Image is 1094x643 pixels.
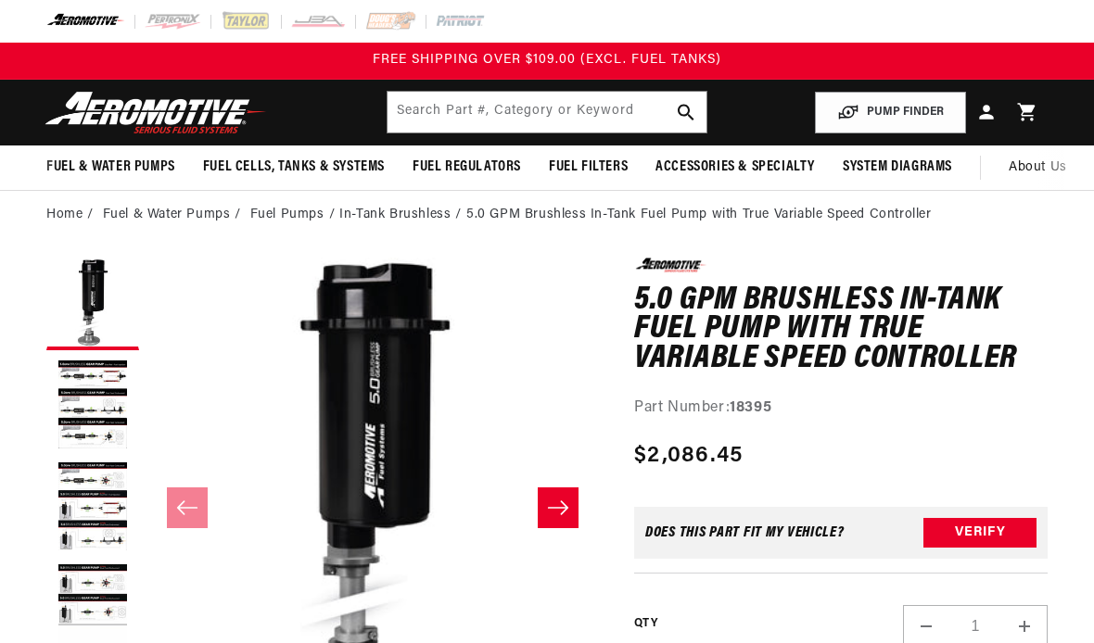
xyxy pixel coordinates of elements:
[538,487,579,528] button: Slide right
[46,258,139,350] button: Load image 1 in gallery view
[32,145,189,189] summary: Fuel & Water Pumps
[103,205,231,225] a: Fuel & Water Pumps
[923,518,1037,548] button: Verify
[46,205,1048,225] nav: breadcrumbs
[167,487,208,528] button: Slide left
[388,92,707,132] input: Search by Part Number, Category or Keyword
[995,145,1081,190] a: About Us
[634,397,1048,421] div: Part Number:
[815,92,966,133] button: PUMP FINDER
[645,525,845,540] div: Does This part fit My vehicle?
[466,205,932,225] li: 5.0 GPM Brushless In-Tank Fuel Pump with True Variable Speed Controller
[203,158,385,177] span: Fuel Cells, Tanks & Systems
[634,286,1048,374] h1: 5.0 GPM Brushless In-Tank Fuel Pump with True Variable Speed Controller
[399,145,535,189] summary: Fuel Regulators
[642,145,829,189] summary: Accessories & Specialty
[40,91,272,134] img: Aeromotive
[535,145,642,189] summary: Fuel Filters
[634,616,657,632] label: QTY
[189,145,399,189] summary: Fuel Cells, Tanks & Systems
[46,158,175,177] span: Fuel & Water Pumps
[46,461,139,554] button: Load image 3 in gallery view
[250,205,324,225] a: Fuel Pumps
[730,400,771,415] strong: 18395
[46,359,139,452] button: Load image 2 in gallery view
[843,158,952,177] span: System Diagrams
[46,205,83,225] a: Home
[829,145,966,189] summary: System Diagrams
[655,158,815,177] span: Accessories & Specialty
[549,158,628,177] span: Fuel Filters
[339,205,466,225] li: In-Tank Brushless
[413,158,521,177] span: Fuel Regulators
[1009,160,1067,174] span: About Us
[373,53,721,67] span: FREE SHIPPING OVER $109.00 (EXCL. FUEL TANKS)
[666,92,706,132] button: search button
[634,439,744,473] span: $2,086.45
